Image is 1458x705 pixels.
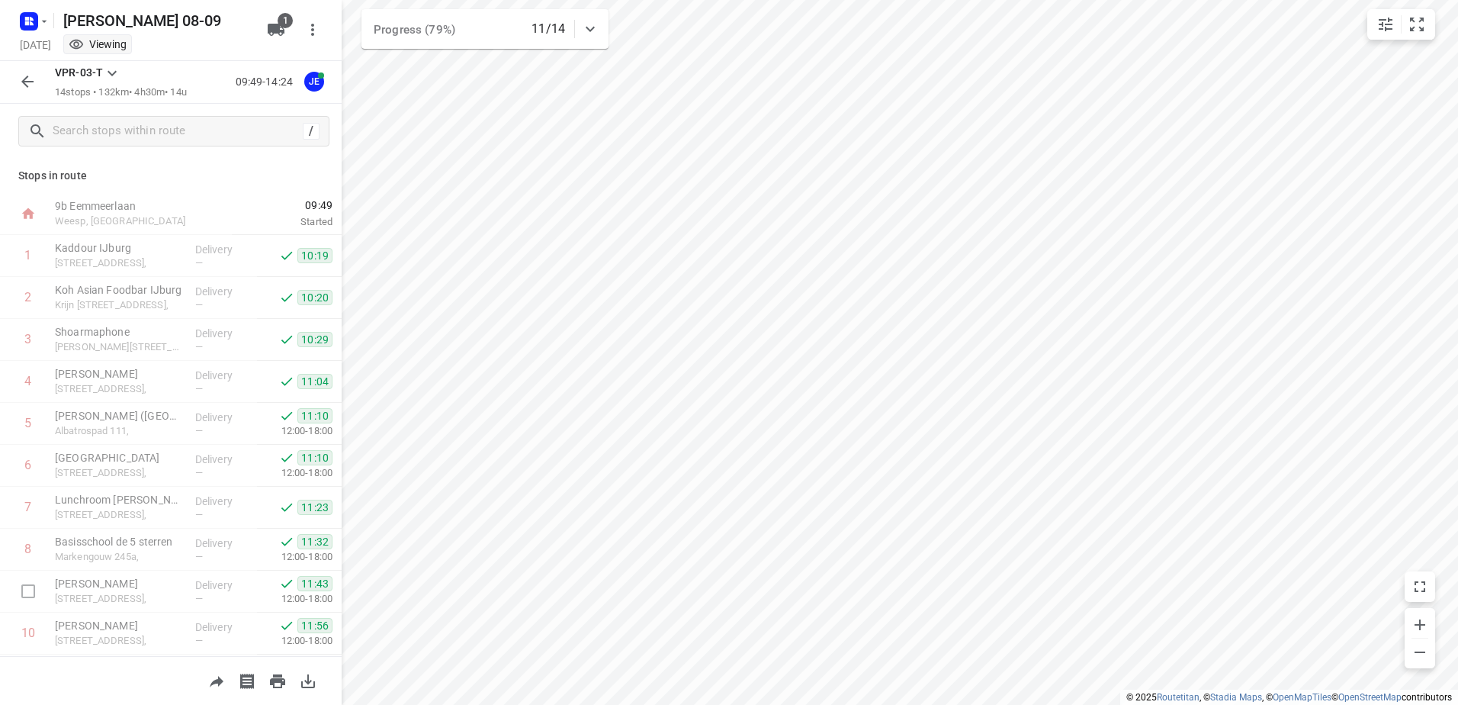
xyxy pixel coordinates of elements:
div: 2 [24,290,31,304]
p: [STREET_ADDRESS], [55,507,183,523]
p: Krijn [STREET_ADDRESS], [55,298,183,313]
p: Lunchroom [PERSON_NAME] [55,492,183,507]
p: [STREET_ADDRESS], [55,465,183,481]
span: 10:29 [297,332,332,347]
div: 10 [21,626,35,640]
p: Delivery [195,326,252,341]
svg: Done [279,534,294,549]
svg: Done [279,450,294,465]
div: 4 [24,374,31,388]
div: / [303,123,320,140]
li: © 2025 , © , © © contributors [1126,692,1452,703]
svg: Done [279,618,294,633]
svg: Done [279,290,294,305]
p: 14 stops • 132km • 4h30m • 14u [55,85,187,100]
a: Routetitan [1157,692,1199,703]
p: 09:49-14:24 [236,74,299,90]
p: [GEOGRAPHIC_DATA] [55,450,183,465]
div: 7 [24,500,31,514]
span: Download route [293,673,323,687]
p: [PERSON_NAME] [55,618,183,633]
p: Delivery [195,284,252,299]
button: Map settings [1370,9,1401,40]
a: OpenMapTiles [1273,692,1331,703]
span: 09:49 [232,198,332,213]
p: 12:00-18:00 [257,423,332,439]
span: 11:32 [297,534,332,549]
p: 12:00-18:00 [257,465,332,481]
p: [PERSON_NAME] [55,576,183,591]
span: — [195,551,203,562]
span: 11:10 [297,408,332,423]
input: Search stops within route [53,120,303,143]
a: OpenStreetMap [1338,692,1402,703]
svg: Done [279,248,294,263]
p: [STREET_ADDRESS], [55,591,183,607]
a: Stadia Maps [1210,692,1262,703]
p: Koh Asian Foodbar IJburg [55,282,183,298]
p: VPR-03-T [55,65,103,81]
span: Assigned to Jeffrey E [299,74,329,89]
span: 11:10 [297,450,332,465]
div: 8 [24,542,31,556]
span: — [195,425,203,436]
p: Kaddour IJburg [55,240,183,256]
p: Delivery [195,536,252,551]
p: 9b Eemmeerlaan [55,198,214,214]
p: Albatrospad 111, [55,423,183,439]
svg: Done [279,500,294,515]
p: Delivery [195,578,252,593]
p: 12:00-18:00 [257,591,332,607]
p: Delivery [195,242,252,257]
svg: Done [279,576,294,591]
span: — [195,593,203,604]
p: Stops in route [18,168,323,184]
p: 12:00-18:00 [257,633,332,649]
p: [STREET_ADDRESS], [55,256,183,271]
span: Select [13,576,43,607]
div: Progress (79%)11/14 [361,9,609,49]
span: — [195,341,203,352]
p: Delivery [195,494,252,509]
span: — [195,467,203,478]
span: 11:23 [297,500,332,515]
p: Delivery [195,452,252,467]
p: [PERSON_NAME] [55,366,183,381]
span: Share route [201,673,232,687]
div: 6 [24,458,31,472]
p: Shoarmaphone [55,324,183,340]
p: Delivery [195,368,252,383]
p: 11/14 [531,20,565,38]
span: — [195,509,203,520]
span: 11:04 [297,374,332,389]
button: 1 [261,14,291,45]
span: Progress (79%) [374,23,455,37]
p: Weesp, [GEOGRAPHIC_DATA] [55,214,214,229]
span: 11:56 [297,618,332,633]
p: Started [232,214,332,230]
p: [STREET_ADDRESS], [55,633,183,649]
span: Print route [262,673,293,687]
p: [PERSON_NAME][STREET_ADDRESS], [55,340,183,355]
div: 5 [24,416,31,430]
p: Delivery [195,620,252,635]
span: 11:43 [297,576,332,591]
p: [STREET_ADDRESS], [55,381,183,397]
span: — [195,257,203,269]
div: 3 [24,332,31,346]
p: Delivery [195,410,252,425]
span: 10:20 [297,290,332,305]
p: Markengouw 245a, [55,549,183,565]
span: Print shipping labels [232,673,262,687]
button: Fit zoom [1402,9,1432,40]
span: — [195,299,203,311]
p: 12:00-18:00 [257,549,332,565]
span: — [195,635,203,646]
span: 10:19 [297,248,332,263]
svg: Done [279,332,294,347]
div: small contained button group [1367,9,1435,40]
span: 1 [278,13,293,28]
p: [PERSON_NAME] ([GEOGRAPHIC_DATA]) [55,408,183,423]
p: Basisschool de 5 sterren [55,534,183,549]
div: 1 [24,248,31,262]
